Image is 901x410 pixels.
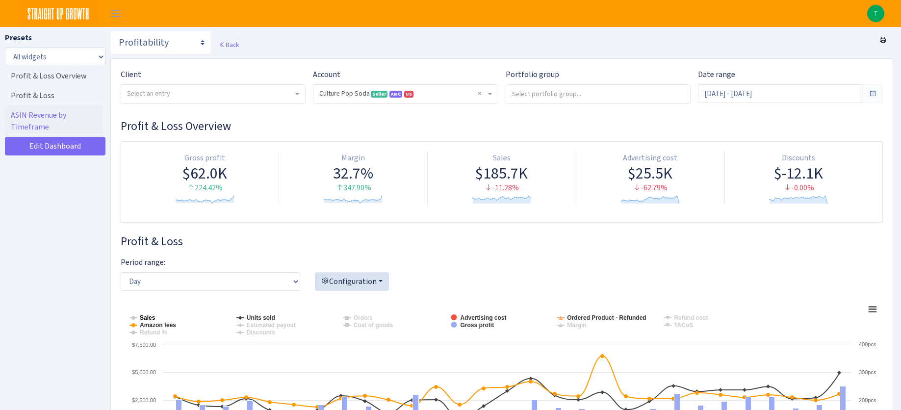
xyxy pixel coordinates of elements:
[135,164,275,182] div: $62.0K
[5,66,103,86] a: Profit & Loss Overview
[729,182,869,194] div: -0.00%
[319,89,486,99] span: Culture Pop Soda <span class="badge badge-success">Seller</span><span class="badge badge-primary"...
[580,182,721,194] div: -62.79%
[867,5,884,22] img: Tom First
[121,69,141,80] label: Client
[247,329,275,336] tspan: Discounts
[140,329,167,336] tspan: Refund %
[567,322,586,329] tspan: Margin
[460,314,506,321] tspan: Advertising cost
[121,234,883,249] h3: Widget #28
[674,314,708,321] tspan: Refund cost
[5,105,103,137] a: ASIN Revenue by Timeframe
[247,314,275,321] tspan: Units sold
[729,153,869,164] div: Discounts
[121,119,883,133] h3: Widget #30
[859,341,876,347] text: 400pcs
[404,91,413,98] span: US
[132,397,156,403] text: $2,500.00
[432,164,572,182] div: $185.7K
[859,397,876,403] text: 200pcs
[432,182,572,194] div: -11.28%
[313,69,340,80] label: Account
[432,153,572,164] div: Sales
[580,164,721,182] div: $25.5K
[127,89,170,98] span: Select an entry
[103,5,128,22] button: Toggle navigation
[313,85,497,103] span: Culture Pop Soda <span class="badge badge-success">Seller</span><span class="badge badge-primary"...
[506,85,690,102] input: Select portfolio group...
[140,314,155,321] tspan: Sales
[247,322,296,329] tspan: Estimated payout
[389,91,402,98] span: AMC
[135,182,275,194] div: 224.42%
[5,32,32,44] label: Presets
[132,369,156,375] text: $5,000.00
[283,164,423,182] div: 32.7%
[219,40,239,49] a: Back
[674,322,693,329] tspan: TACoS
[371,91,387,98] span: Seller
[5,137,105,155] a: Edit Dashboard
[354,322,393,329] tspan: Cost of goods
[580,153,721,164] div: Advertising cost
[5,86,103,105] a: Profit & Loss
[867,5,884,22] a: T
[135,153,275,164] div: Gross profit
[478,89,481,99] span: Remove all items
[283,182,423,194] div: 347.90%
[729,164,869,182] div: $-12.1K
[132,342,156,348] text: $7,500.00
[315,272,389,291] button: Configuration
[283,153,423,164] div: Margin
[506,69,559,80] label: Portfolio group
[121,256,165,268] label: Period range:
[859,369,876,375] text: 300pcs
[460,322,494,329] tspan: Gross profit
[140,322,176,329] tspan: Amazon fees
[567,314,646,321] tspan: Ordered Product - Refunded
[698,69,735,80] label: Date range
[354,314,373,321] tspan: Orders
